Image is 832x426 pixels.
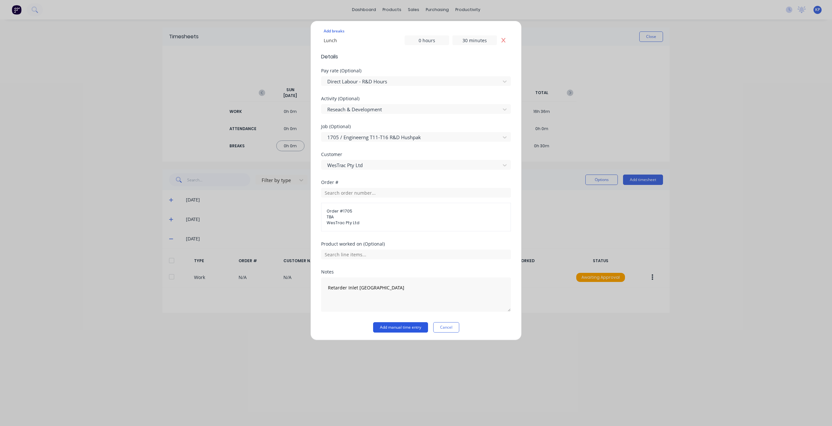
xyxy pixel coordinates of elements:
[321,277,511,312] textarea: Retarder Inlet [GEOGRAPHIC_DATA]
[327,220,505,226] span: WesTrac Pty Ltd
[324,27,508,35] div: Add breaks
[321,17,511,21] div: Breaks
[321,96,511,101] div: Activity (Optional)
[321,242,511,246] div: Product worked on (Optional)
[321,152,511,157] div: Customer
[321,270,511,274] div: Notes
[321,250,511,259] input: Search line items...
[373,322,428,333] button: Add manual time entry
[327,214,505,220] span: TBA
[499,35,508,45] button: Remove Lunch
[321,53,511,61] span: Details
[327,208,505,214] span: Order # 1705
[321,180,511,185] div: Order #
[324,37,405,44] div: Lunch
[452,35,497,45] input: 0
[321,124,511,129] div: Job (Optional)
[321,68,511,73] div: Pay rate (Optional)
[433,322,459,333] button: Cancel
[405,35,449,45] input: 0
[321,188,511,198] input: Search order number...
